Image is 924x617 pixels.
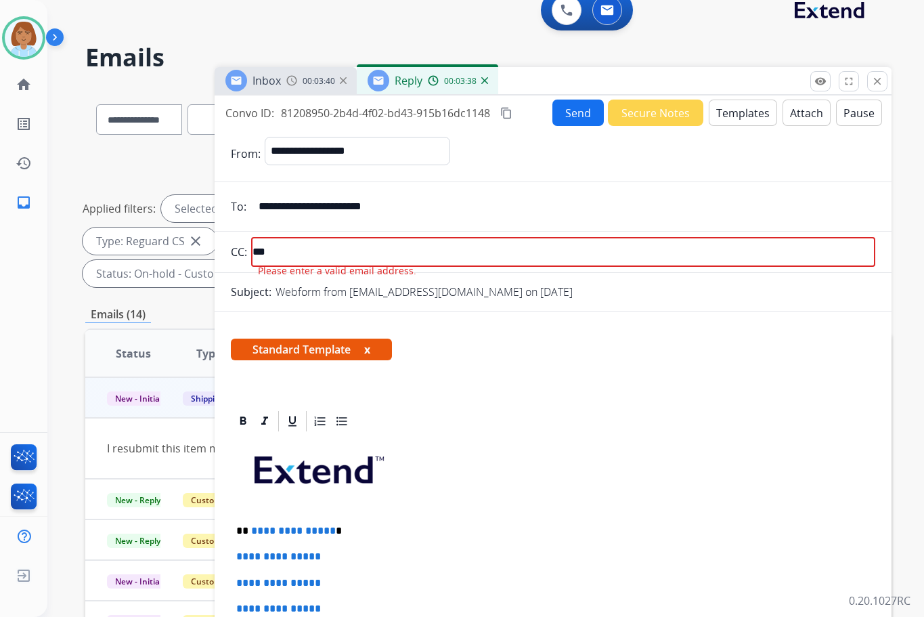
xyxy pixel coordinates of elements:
mat-icon: remove_red_eye [814,75,827,87]
span: New - Initial [107,391,170,406]
mat-icon: content_copy [500,107,512,119]
span: 00:03:38 [444,76,477,87]
div: Ordered List [310,411,330,431]
span: 81208950-2b4d-4f02-bd43-915b16dc1148 [281,106,490,121]
span: Standard Template [231,339,392,360]
button: Secure Notes [608,100,703,126]
span: Status [116,345,151,362]
div: Type: Reguard CS [83,228,217,255]
span: New - Reply [107,493,169,507]
div: Italic [255,411,275,431]
div: Status: On-hold - Customer [83,260,267,287]
button: Pause [836,100,882,126]
span: Customer Support [183,534,271,548]
div: Bullet List [332,411,352,431]
span: Customer Support [183,574,271,589]
img: avatar [5,19,43,57]
h2: Emails [85,44,892,71]
button: Templates [709,100,777,126]
p: Webform from [EMAIL_ADDRESS][DOMAIN_NAME] on [DATE] [276,284,573,300]
mat-icon: close [188,233,204,249]
p: From: [231,146,261,162]
mat-icon: close [871,75,883,87]
mat-icon: inbox [16,194,32,211]
mat-icon: history [16,155,32,171]
button: Send [552,100,604,126]
button: x [364,341,370,358]
div: Underline [282,411,303,431]
p: Convo ID: [225,105,274,121]
span: Please enter a valid email address. [258,264,416,278]
div: Selected agents: 1 [161,195,280,222]
span: New - Initial [107,574,170,589]
mat-icon: list_alt [16,116,32,132]
span: 00:03:40 [303,76,335,87]
div: I resubmit this item many time and police report sent, but they still no fulfilled yet [107,440,719,456]
p: Applied filters: [83,200,156,217]
span: Shipping Protection [183,391,276,406]
button: Attach [783,100,831,126]
p: 0.20.1027RC [849,593,910,609]
span: New - Reply [107,534,169,548]
p: Emails (14) [85,306,151,323]
p: To: [231,198,246,215]
p: CC: [231,244,247,260]
p: Subject: [231,284,271,300]
span: Customer Support [183,493,271,507]
span: Reply [395,73,422,88]
mat-icon: home [16,77,32,93]
mat-icon: fullscreen [843,75,855,87]
span: Type [196,345,221,362]
span: Inbox [252,73,281,88]
div: Bold [233,411,253,431]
